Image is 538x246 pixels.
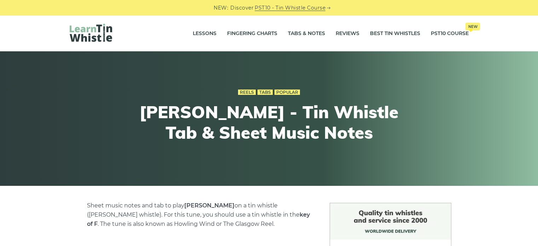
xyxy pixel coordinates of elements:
img: LearnTinWhistle.com [70,24,112,42]
a: Tabs [258,90,273,95]
strong: key of F [87,211,310,227]
a: PST10 CourseNew [431,25,469,42]
p: Sheet music notes and tab to play on a tin whistle ([PERSON_NAME] whistle). For this tune, you sh... [87,201,313,229]
a: Best Tin Whistles [370,25,420,42]
a: Fingering Charts [227,25,277,42]
h1: [PERSON_NAME] - Tin Whistle Tab & Sheet Music Notes [139,102,399,143]
a: Reels [238,90,256,95]
strong: [PERSON_NAME] [184,202,235,209]
a: Tabs & Notes [288,25,325,42]
span: New [465,23,480,30]
a: Lessons [193,25,216,42]
a: Popular [274,90,300,95]
a: Reviews [336,25,359,42]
